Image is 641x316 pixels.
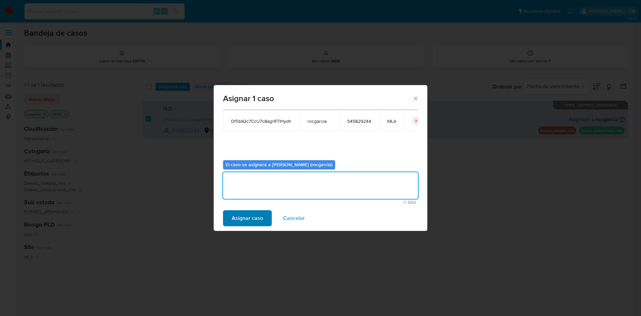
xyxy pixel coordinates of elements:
[274,210,313,226] button: Cancelar
[223,210,272,226] button: Asignar caso
[347,118,371,124] span: 545829244
[307,118,331,124] span: rocgarcia
[223,94,412,102] span: Asignar 1 caso
[412,95,418,101] button: Cerrar ventana
[283,211,305,226] span: Cancelar
[226,161,333,168] b: El caso se asignará a [PERSON_NAME] (rocgarcia)
[231,118,291,124] span: DtTdAQc7CcU7c8agrRTlHydh
[412,117,420,125] button: icon-button
[232,211,263,226] span: Asignar caso
[225,200,416,205] span: Máximo 500 caracteres
[214,85,427,231] div: assign-modal
[387,118,396,124] span: MLA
